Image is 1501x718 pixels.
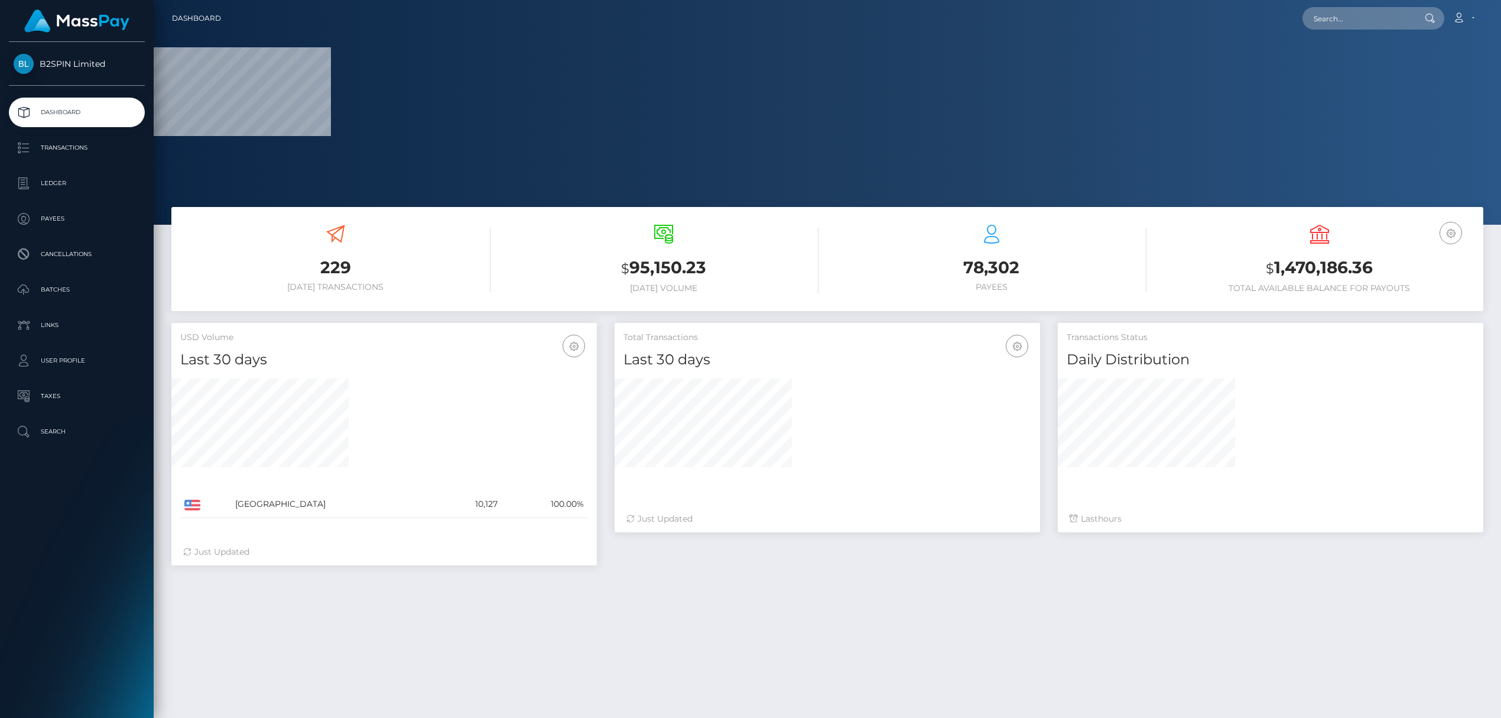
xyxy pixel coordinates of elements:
[9,311,145,340] a: Links
[14,174,140,192] p: Ledger
[231,491,437,518] td: [GEOGRAPHIC_DATA]
[437,491,502,518] td: 10,127
[180,332,588,344] h5: USD Volume
[626,513,1028,525] div: Just Updated
[172,6,221,31] a: Dashboard
[14,316,140,334] p: Links
[9,169,145,198] a: Ledger
[9,417,145,447] a: Search
[180,282,490,292] h6: [DATE] Transactions
[1164,283,1474,293] h6: Total Available Balance for Payouts
[1067,332,1474,344] h5: Transactions Status
[9,59,145,69] span: B2SPIN Limited
[14,104,140,121] p: Dashboard
[508,283,818,293] h6: [DATE] Volume
[14,281,140,299] p: Batches
[184,500,200,510] img: US.png
[24,9,129,33] img: MassPay Logo
[9,381,145,411] a: Taxes
[14,54,34,74] img: B2SPIN Limited
[180,256,490,279] h3: 229
[14,423,140,441] p: Search
[180,350,588,370] h4: Last 30 days
[14,245,140,263] p: Cancellations
[1302,7,1414,30] input: Search...
[14,210,140,228] p: Payees
[1067,350,1474,370] h4: Daily Distribution
[836,256,1146,279] h3: 78,302
[1164,256,1474,280] h3: 1,470,186.36
[9,346,145,376] a: User Profile
[502,491,588,518] td: 100.00%
[9,98,145,127] a: Dashboard
[14,387,140,405] p: Taxes
[14,352,140,370] p: User Profile
[9,240,145,269] a: Cancellations
[9,133,145,163] a: Transactions
[623,350,1031,370] h4: Last 30 days
[836,282,1146,292] h6: Payees
[623,332,1031,344] h5: Total Transactions
[508,256,818,280] h3: 95,150.23
[621,260,629,277] small: $
[14,139,140,157] p: Transactions
[183,546,585,558] div: Just Updated
[9,204,145,234] a: Payees
[1266,260,1274,277] small: $
[9,275,145,305] a: Batches
[1070,513,1471,525] div: Last hours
